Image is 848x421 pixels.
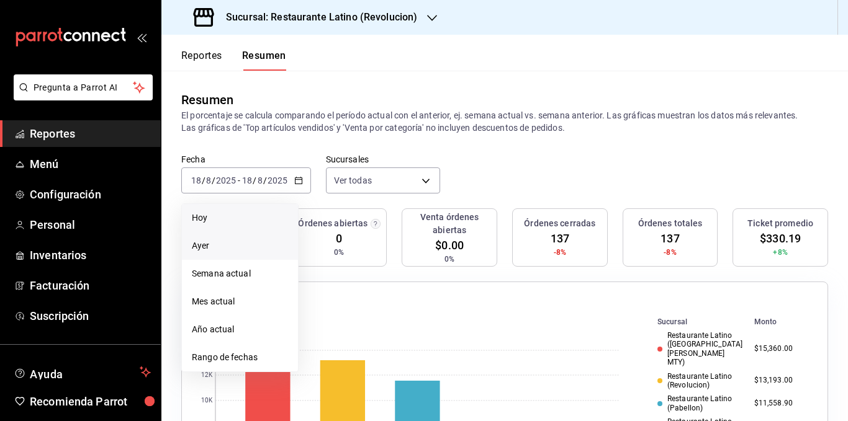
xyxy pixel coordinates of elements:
span: -8% [554,247,566,258]
span: Configuración [30,186,151,203]
span: Semana actual [192,267,288,280]
div: Restaurante Latino ([GEOGRAPHIC_DATA][PERSON_NAME] MTY) [657,331,744,367]
button: Pregunta a Parrot AI [14,74,153,100]
label: Fecha [181,155,311,164]
div: Restaurante Latino (Revolucion) [657,372,744,390]
span: / [263,175,267,185]
span: Pregunta a Parrot AI [34,81,133,94]
td: $15,360.00 [749,329,813,370]
h3: Sucursal: Restaurante Latino (Revolucion) [216,10,417,25]
button: open_drawer_menu [137,32,147,42]
a: Pregunta a Parrot AI [9,90,153,103]
span: Año actual [192,323,288,336]
h3: Ticket promedio [747,217,813,230]
span: Ayuda [30,365,135,379]
span: Inventarios [30,247,151,264]
td: $13,193.00 [749,370,813,392]
div: Resumen [181,91,233,109]
input: ---- [215,175,237,185]
span: Reportes [30,125,151,142]
span: 0 [336,230,342,247]
p: El porcentaje se calcula comparando el período actual con el anterior, ej. semana actual vs. sema... [181,109,828,134]
span: / [212,175,215,185]
input: -- [191,175,202,185]
th: Sucursal [638,315,749,329]
span: 0% [334,247,344,258]
td: $11,558.90 [749,392,813,415]
h3: Órdenes totales [638,217,703,230]
span: - [238,175,240,185]
span: Ayer [192,239,288,252]
label: Sucursales [326,155,440,164]
span: Hoy [192,211,288,224]
h3: Órdenes cerradas [524,217,595,230]
h3: Órdenes abiertas [298,217,368,230]
input: -- [241,175,253,185]
span: Mes actual [192,295,288,308]
text: 10K [201,397,213,404]
span: -8% [664,247,676,258]
input: -- [257,175,263,185]
span: +8% [773,247,787,258]
span: Recomienda Parrot [30,393,151,410]
th: Monto [749,315,813,329]
span: / [253,175,256,185]
span: 137 [661,230,679,247]
button: Reportes [181,50,222,71]
span: Suscripción [30,308,151,324]
span: Ver todas [334,174,372,187]
button: Resumen [242,50,286,71]
div: navigation tabs [181,50,286,71]
h3: Venta órdenes abiertas [407,211,492,237]
input: -- [205,175,212,185]
span: Rango de fechas [192,351,288,364]
span: 0% [444,254,454,265]
span: 137 [551,230,569,247]
span: Personal [30,216,151,233]
span: $330.19 [760,230,801,247]
span: Facturación [30,277,151,294]
span: / [202,175,205,185]
input: ---- [267,175,288,185]
span: $0.00 [435,237,464,254]
text: 12K [201,372,213,379]
div: Restaurante Latino (Pabellon) [657,394,744,412]
span: Menú [30,156,151,172]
